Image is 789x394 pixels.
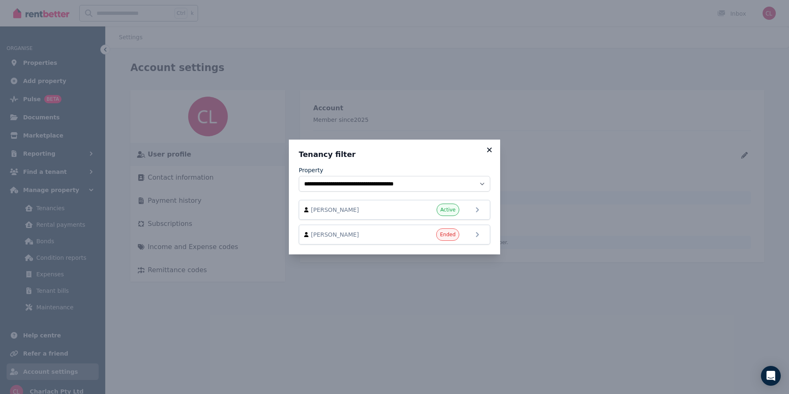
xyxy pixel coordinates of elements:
span: Active [440,206,456,213]
div: Open Intercom Messenger [761,366,781,386]
h3: Tenancy filter [299,150,490,159]
span: [PERSON_NAME] [311,206,405,214]
a: [PERSON_NAME]Ended [299,225,490,244]
span: [PERSON_NAME] [311,230,405,239]
a: [PERSON_NAME]Active [299,200,490,220]
span: Ended [440,231,456,238]
label: Property [299,166,323,174]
